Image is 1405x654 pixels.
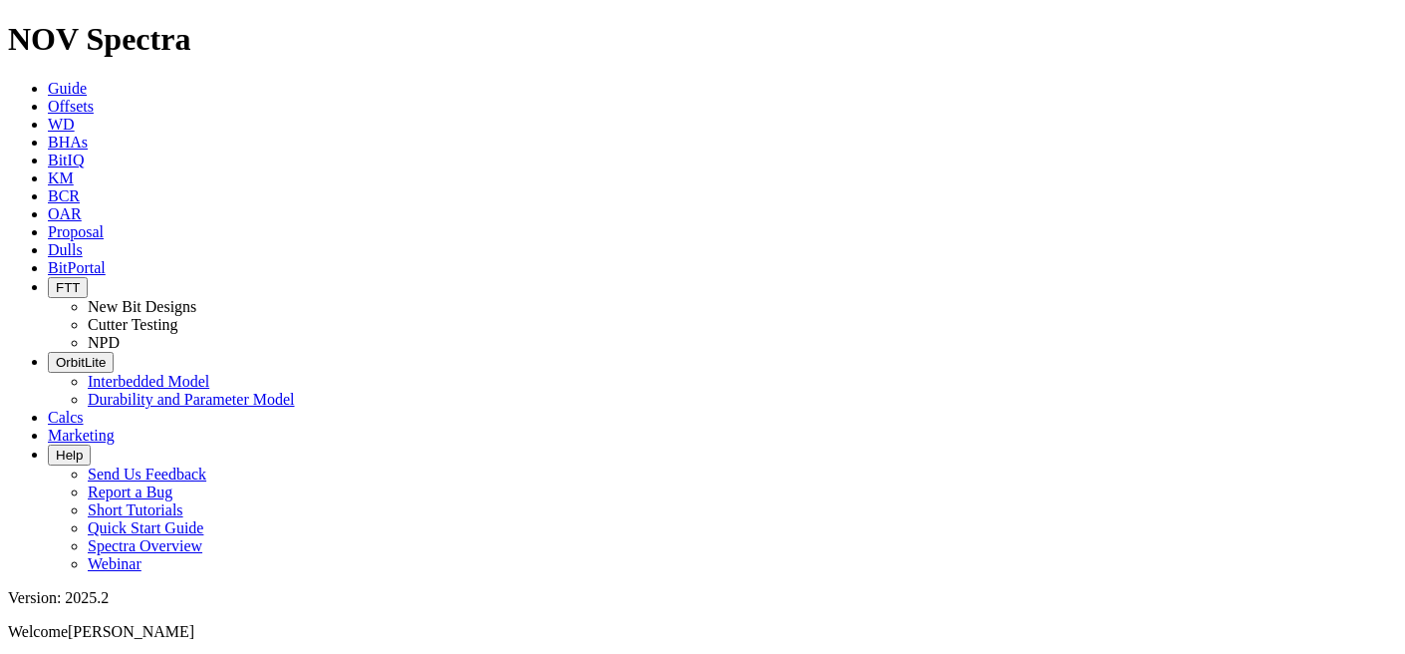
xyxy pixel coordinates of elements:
[88,537,202,554] a: Spectra Overview
[88,298,196,315] a: New Bit Designs
[8,589,1397,607] div: Version: 2025.2
[48,134,88,151] a: BHAs
[48,352,114,373] button: OrbitLite
[48,80,87,97] a: Guide
[48,187,80,204] a: BCR
[8,21,1397,58] h1: NOV Spectra
[48,169,74,186] a: KM
[48,98,94,115] a: Offsets
[48,205,82,222] a: OAR
[88,466,206,483] a: Send Us Feedback
[56,448,83,463] span: Help
[88,484,172,500] a: Report a Bug
[88,555,141,572] a: Webinar
[88,334,120,351] a: NPD
[48,427,115,444] a: Marketing
[88,373,209,390] a: Interbedded Model
[48,277,88,298] button: FTT
[48,241,83,258] a: Dulls
[68,623,194,640] span: [PERSON_NAME]
[48,445,91,466] button: Help
[48,152,84,168] a: BitIQ
[88,391,295,408] a: Durability and Parameter Model
[88,316,178,333] a: Cutter Testing
[56,355,106,370] span: OrbitLite
[48,223,104,240] a: Proposal
[48,116,75,133] a: WD
[88,501,183,518] a: Short Tutorials
[48,259,106,276] a: BitPortal
[8,623,1397,641] p: Welcome
[48,409,84,426] a: Calcs
[56,280,80,295] span: FTT
[88,519,203,536] a: Quick Start Guide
